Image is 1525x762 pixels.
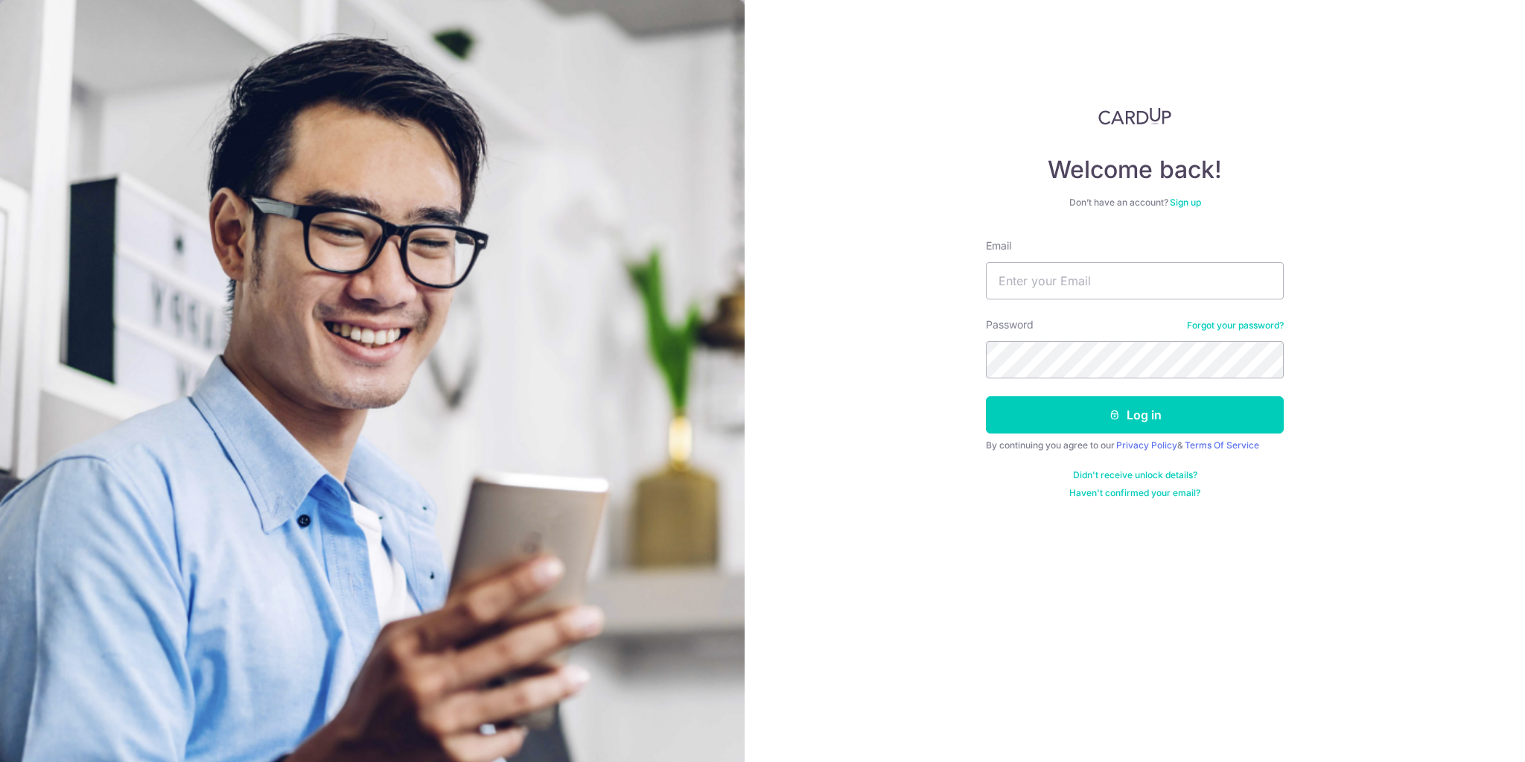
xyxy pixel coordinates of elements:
label: Password [986,317,1034,332]
a: Didn't receive unlock details? [1073,469,1197,481]
a: Haven't confirmed your email? [1069,487,1200,499]
img: CardUp Logo [1098,107,1171,125]
a: Privacy Policy [1116,439,1177,451]
a: Sign up [1170,197,1201,208]
div: Don’t have an account? [986,197,1284,209]
a: Terms Of Service [1185,439,1259,451]
a: Forgot your password? [1187,320,1284,331]
input: Enter your Email [986,262,1284,299]
h4: Welcome back! [986,155,1284,185]
label: Email [986,238,1011,253]
button: Log in [986,396,1284,434]
div: By continuing you agree to our & [986,439,1284,451]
